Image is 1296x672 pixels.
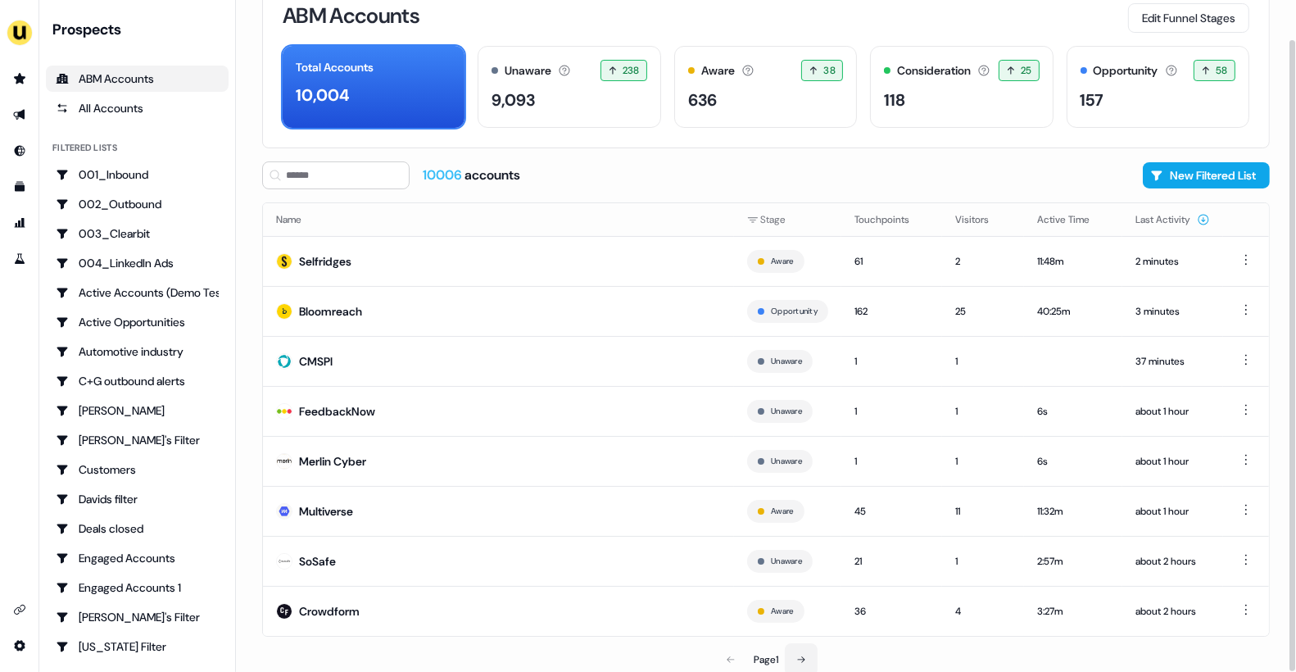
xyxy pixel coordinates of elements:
[688,88,717,112] div: 636
[299,603,360,620] div: Crowdform
[1135,205,1210,234] button: Last Activity
[1037,303,1109,320] div: 40:25m
[854,503,929,520] div: 45
[46,95,229,121] a: All accounts
[46,604,229,630] a: Go to Geneviève's Filter
[46,309,229,335] a: Go to Active Opportunities
[299,553,336,570] div: SoSafe
[771,354,802,369] button: Unaware
[701,62,735,79] div: Aware
[56,461,219,478] div: Customers
[46,427,229,453] a: Go to Charlotte's Filter
[955,205,1008,234] button: Visitors
[955,303,1011,320] div: 25
[1135,253,1210,270] div: 2 minutes
[955,353,1011,370] div: 1
[56,166,219,183] div: 001_Inbound
[955,253,1011,270] div: 2
[56,100,219,116] div: All Accounts
[955,403,1011,420] div: 1
[46,368,229,394] a: Go to C+G outbound alerts
[1037,553,1109,570] div: 2:57m
[46,191,229,217] a: Go to 002_Outbound
[56,550,219,566] div: Engaged Accounts
[56,255,219,271] div: 004_LinkedIn Ads
[423,166,464,184] span: 10006
[299,403,375,420] div: FeedbackNow
[46,250,229,276] a: Go to 004_LinkedIn Ads
[283,5,419,26] h3: ABM Accounts
[1135,453,1210,470] div: about 1 hour
[56,491,219,507] div: Davids filter
[1135,603,1210,620] div: about 2 hours
[46,574,229,601] a: Go to Engaged Accounts 1
[955,603,1011,620] div: 4
[46,161,229,188] a: Go to 001_Inbound
[423,166,520,184] div: accounts
[56,609,219,625] div: [PERSON_NAME]'s Filter
[299,303,362,320] div: Bloomreach
[7,633,33,659] a: Go to integrations
[1128,3,1249,33] button: Edit Funnel Stages
[771,404,802,419] button: Unaware
[771,554,802,569] button: Unaware
[854,205,929,234] button: Touchpoints
[771,454,802,469] button: Unaware
[854,403,929,420] div: 1
[1135,403,1210,420] div: about 1 hour
[46,220,229,247] a: Go to 003_Clearbit
[754,652,778,668] div: Page 1
[955,553,1011,570] div: 1
[56,579,219,596] div: Engaged Accounts 1
[771,604,793,619] button: Aware
[955,503,1011,520] div: 11
[854,303,929,320] div: 162
[296,83,350,107] div: 10,004
[492,88,535,112] div: 9,093
[1135,503,1210,520] div: about 1 hour
[56,373,219,389] div: C+G outbound alerts
[52,141,117,155] div: Filtered lists
[56,520,219,537] div: Deals closed
[46,515,229,542] a: Go to Deals closed
[56,314,219,330] div: Active Opportunities
[299,503,353,520] div: Multiverse
[955,453,1011,470] div: 1
[56,638,219,655] div: [US_STATE] Filter
[771,504,793,519] button: Aware
[1037,205,1109,234] button: Active Time
[854,353,929,370] div: 1
[1135,553,1210,570] div: about 2 hours
[299,253,351,270] div: Selfridges
[771,304,818,319] button: Opportunity
[299,453,366,470] div: Merlin Cyber
[56,432,219,448] div: [PERSON_NAME]'s Filter
[7,210,33,236] a: Go to attribution
[7,102,33,128] a: Go to outbound experience
[7,246,33,272] a: Go to experiments
[1143,162,1270,188] button: New Filtered List
[854,553,929,570] div: 21
[52,20,229,39] div: Prospects
[623,62,640,79] span: 238
[299,353,333,370] div: CMSPI
[854,453,929,470] div: 1
[823,62,836,79] span: 38
[1216,62,1228,79] span: 58
[46,397,229,424] a: Go to Charlotte Stone
[7,597,33,623] a: Go to integrations
[46,545,229,571] a: Go to Engaged Accounts
[7,138,33,164] a: Go to Inbound
[1094,62,1158,79] div: Opportunity
[1135,353,1210,370] div: 37 minutes
[46,633,229,660] a: Go to Georgia Filter
[1037,453,1109,470] div: 6s
[1037,403,1109,420] div: 6s
[884,88,905,112] div: 118
[854,603,929,620] div: 36
[56,225,219,242] div: 003_Clearbit
[56,284,219,301] div: Active Accounts (Demo Test)
[1037,603,1109,620] div: 3:27m
[1081,88,1104,112] div: 157
[7,174,33,200] a: Go to templates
